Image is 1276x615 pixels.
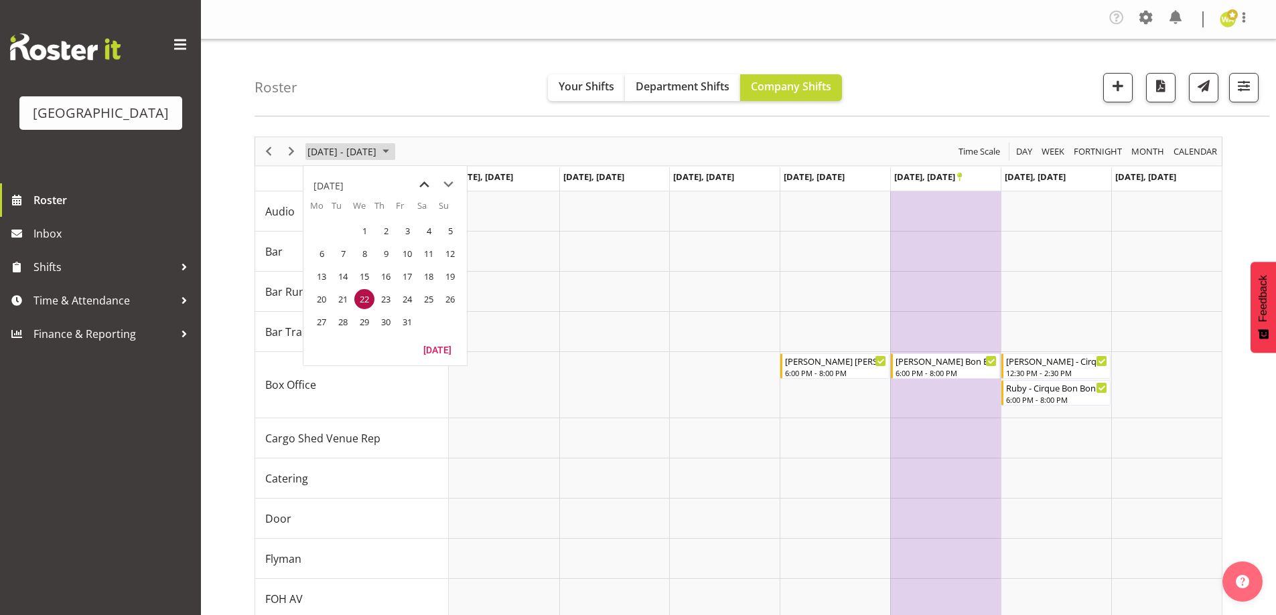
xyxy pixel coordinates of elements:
span: Tuesday, October 7, 2025 [333,244,353,264]
span: Sunday, October 5, 2025 [440,221,460,241]
span: Time & Attendance [33,290,174,311]
td: Audio resource [255,191,449,232]
span: Friday, October 17, 2025 [397,266,417,286]
span: calendar [1172,143,1218,160]
span: Monday, October 20, 2025 [311,289,332,309]
span: Monday, October 6, 2025 [311,244,332,264]
button: Next [283,143,301,160]
span: Wednesday, October 8, 2025 [354,244,374,264]
span: Inbox [33,224,194,244]
td: Wednesday, October 22, 2025 [353,288,374,311]
td: Bar resource [255,232,449,272]
th: Fr [396,199,417,219]
span: Time Scale [957,143,1001,160]
h4: Roster [255,80,297,95]
span: Monday, October 13, 2025 [311,266,332,286]
div: 6:00 PM - 8:00 PM [785,367,886,378]
button: Your Shifts [548,74,625,101]
span: [DATE], [DATE] [1005,171,1066,183]
img: help-xxl-2.png [1236,575,1249,588]
span: Friday, October 31, 2025 [397,312,417,332]
div: Next [280,137,303,165]
span: Feedback [1257,275,1269,322]
span: Catering [265,470,308,487]
span: Bar [265,244,283,260]
td: Door resource [255,499,449,539]
div: 12:30 PM - 2:30 PM [1006,367,1107,378]
span: Friday, October 24, 2025 [397,289,417,309]
span: Sunday, October 19, 2025 [440,266,460,286]
div: Box Office"s event - Michelle - Cirque Bon Bon - Michelle Bradbury Begin From Friday, October 24,... [891,353,1000,379]
div: Previous [257,137,280,165]
span: Thursday, October 2, 2025 [376,221,396,241]
button: Feedback - Show survey [1251,262,1276,353]
span: Door [265,511,291,527]
span: [DATE], [DATE] [1115,171,1176,183]
button: Timeline Month [1129,143,1167,160]
button: Department Shifts [625,74,740,101]
span: Roster [33,190,194,210]
span: Saturday, October 4, 2025 [419,221,439,241]
span: Sunday, October 26, 2025 [440,289,460,309]
button: Download a PDF of the roster according to the set date range. [1146,73,1176,102]
span: Sunday, October 12, 2025 [440,244,460,264]
span: Fortnight [1072,143,1123,160]
td: Flyman resource [255,539,449,579]
div: Box Office"s event - Renee - Cirque Bon Bon - Renée Hewitt Begin From Thursday, October 23, 2025 ... [780,353,890,379]
span: Saturday, October 18, 2025 [419,266,439,286]
button: next month [436,173,460,197]
span: Box Office [265,377,316,393]
span: [DATE] - [DATE] [306,143,378,160]
img: wendy-auld9530.jpg [1220,11,1236,27]
span: FOH AV [265,591,303,607]
div: Box Office"s event - Bobby-Lea - Cirque Bon Bon - Bobby-Lea Awhina Cassidy Begin From Saturday, O... [1001,353,1111,379]
span: Friday, October 3, 2025 [397,221,417,241]
td: Box Office resource [255,352,449,418]
button: Company Shifts [740,74,842,101]
span: Day [1015,143,1034,160]
button: Fortnight [1072,143,1125,160]
span: Department Shifts [636,79,729,94]
td: Cargo Shed Venue Rep resource [255,418,449,458]
th: Su [439,199,460,219]
span: Monday, October 27, 2025 [311,312,332,332]
span: Saturday, October 25, 2025 [419,289,439,309]
span: Finance & Reporting [33,324,174,344]
span: Friday, October 10, 2025 [397,244,417,264]
th: Tu [332,199,353,219]
span: Bar Runner [265,284,323,300]
div: Box Office"s event - Ruby - Cirque Bon Bon - Ruby Grace Begin From Saturday, October 25, 2025 at ... [1001,380,1111,406]
span: Month [1130,143,1165,160]
span: Bar Training [265,324,327,340]
th: We [353,199,374,219]
td: Bar Runner resource [255,272,449,312]
span: Cargo Shed Venue Rep [265,430,380,446]
div: title [313,173,344,199]
div: 6:00 PM - 8:00 PM [896,367,997,378]
span: [DATE], [DATE] [673,171,734,183]
span: Wednesday, October 1, 2025 [354,221,374,241]
th: Th [374,199,396,219]
span: [DATE], [DATE] [784,171,845,183]
div: [PERSON_NAME] - Cirque Bon Bon - [PERSON_NAME] Awhina [PERSON_NAME] [1006,354,1107,367]
span: Company Shifts [751,79,831,94]
img: Rosterit website logo [10,33,121,60]
span: Your Shifts [559,79,614,94]
span: Week [1040,143,1066,160]
button: previous month [412,173,436,197]
td: Bar Training resource [255,312,449,352]
span: Thursday, October 16, 2025 [376,266,396,286]
button: Add a new shift [1103,73,1133,102]
div: [GEOGRAPHIC_DATA] [33,103,169,123]
button: Timeline Day [1014,143,1035,160]
span: Audio [265,203,295,219]
button: Time Scale [956,143,1003,160]
span: Saturday, October 11, 2025 [419,244,439,264]
span: Tuesday, October 14, 2025 [333,266,353,286]
button: October 20 - 26, 2025 [305,143,395,160]
span: Tuesday, October 28, 2025 [333,312,353,332]
span: Thursday, October 30, 2025 [376,312,396,332]
button: Filter Shifts [1229,73,1259,102]
button: Send a list of all shifts for the selected filtered period to all rostered employees. [1189,73,1218,102]
th: Mo [310,199,332,219]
